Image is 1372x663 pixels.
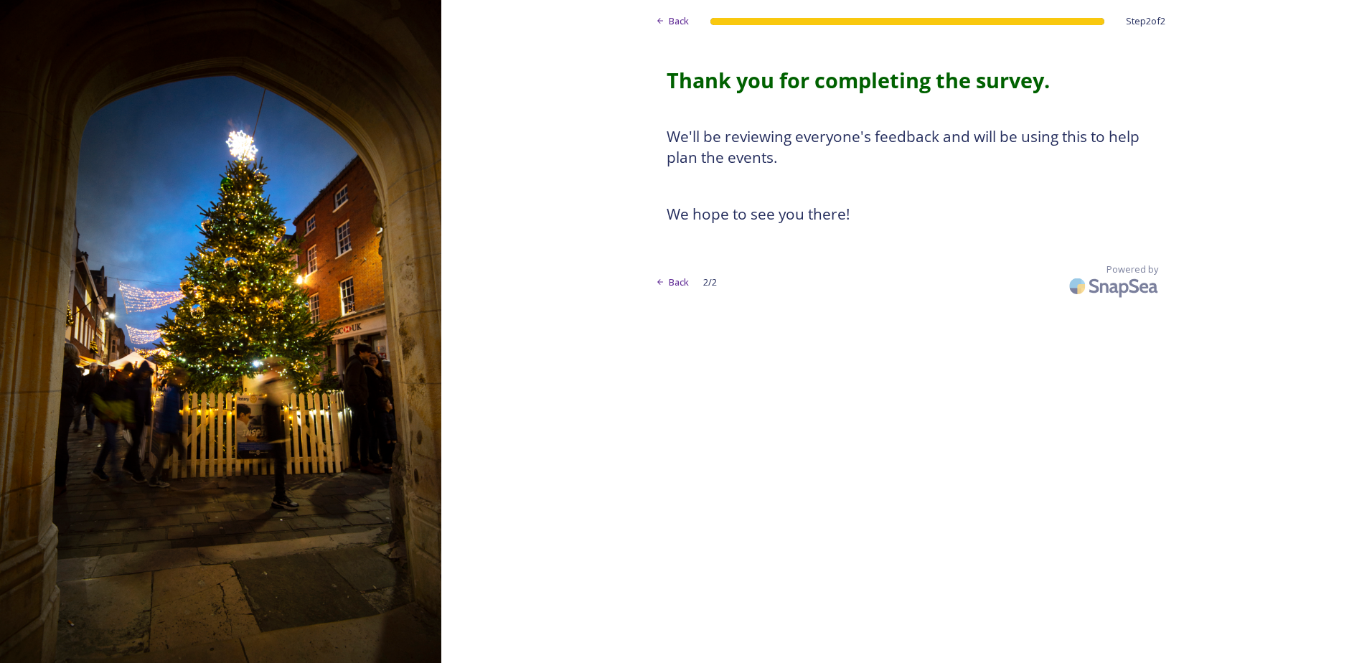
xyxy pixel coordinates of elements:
[667,66,1050,94] strong: Thank you for completing the survey.
[1126,14,1165,28] span: Step 2 of 2
[667,204,1147,225] h3: We hope to see you there!
[667,126,1147,169] h3: We'll be reviewing everyone's feedback and will be using this to help plan the events.
[1065,269,1165,303] img: SnapSea Logo
[703,276,717,289] span: 2 / 2
[1106,263,1158,276] span: Powered by
[669,276,689,289] span: Back
[669,14,689,28] span: Back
